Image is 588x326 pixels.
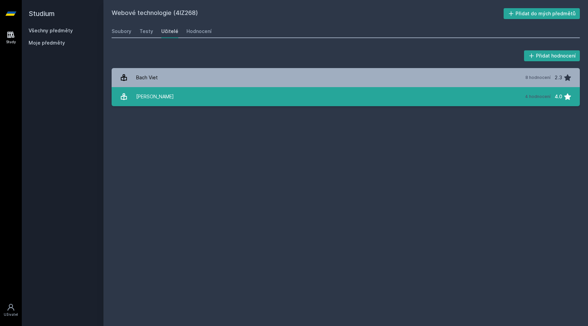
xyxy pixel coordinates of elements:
[186,25,212,38] a: Hodnocení
[525,94,551,99] div: 4 hodnocení
[136,71,158,84] div: Bach Viet
[112,25,131,38] a: Soubory
[524,50,580,61] button: Přidat hodnocení
[29,39,65,46] span: Moje předměty
[161,28,178,35] div: Učitelé
[112,8,504,19] h2: Webové technologie (4IZ268)
[140,25,153,38] a: Testy
[161,25,178,38] a: Učitelé
[6,39,16,45] div: Study
[4,312,18,317] div: Uživatel
[525,75,551,80] div: 8 hodnocení
[29,28,73,33] a: Všechny předměty
[1,300,20,321] a: Uživatel
[112,87,580,106] a: [PERSON_NAME] 4 hodnocení 4.0
[1,27,20,48] a: Study
[136,90,174,103] div: [PERSON_NAME]
[186,28,212,35] div: Hodnocení
[112,68,580,87] a: Bach Viet 8 hodnocení 2.3
[555,90,562,103] div: 4.0
[112,28,131,35] div: Soubory
[504,8,580,19] button: Přidat do mých předmětů
[140,28,153,35] div: Testy
[555,71,562,84] div: 2.3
